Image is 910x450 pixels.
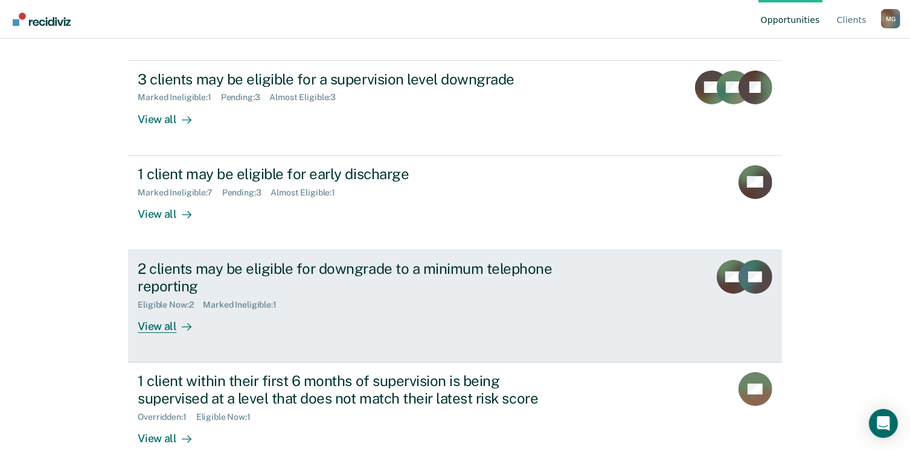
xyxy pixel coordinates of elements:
div: View all [138,197,205,221]
div: Marked Ineligible : 7 [138,188,222,198]
div: Pending : 3 [222,188,271,198]
div: 1 client within their first 6 months of supervision is being supervised at a level that does not ... [138,372,562,407]
div: 1 client may be eligible for early discharge [138,165,562,183]
div: Marked Ineligible : 1 [138,92,220,103]
a: 2 clients may be eligible for downgrade to a minimum telephone reportingEligible Now:2Marked Inel... [128,250,781,363]
a: 3 clients may be eligible for a supervision level downgradeMarked Ineligible:1Pending:3Almost Eli... [128,60,781,156]
div: Almost Eligible : 3 [270,92,346,103]
div: View all [138,309,205,333]
button: Profile dropdown button [881,9,900,28]
div: View all [138,422,205,445]
div: 2 clients may be eligible for downgrade to a minimum telephone reporting [138,260,562,295]
a: 1 client may be eligible for early dischargeMarked Ineligible:7Pending:3Almost Eligible:1View all [128,156,781,250]
div: Marked Ineligible : 1 [203,300,286,310]
div: Almost Eligible : 1 [271,188,345,198]
img: Recidiviz [13,13,71,26]
div: 3 clients may be eligible for a supervision level downgrade [138,71,562,88]
div: Overridden : 1 [138,412,196,422]
div: View all [138,103,205,126]
div: Eligible Now : 1 [196,412,260,422]
div: Pending : 3 [221,92,270,103]
div: M G [881,9,900,28]
div: Open Intercom Messenger [869,409,898,438]
div: Eligible Now : 2 [138,300,203,310]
